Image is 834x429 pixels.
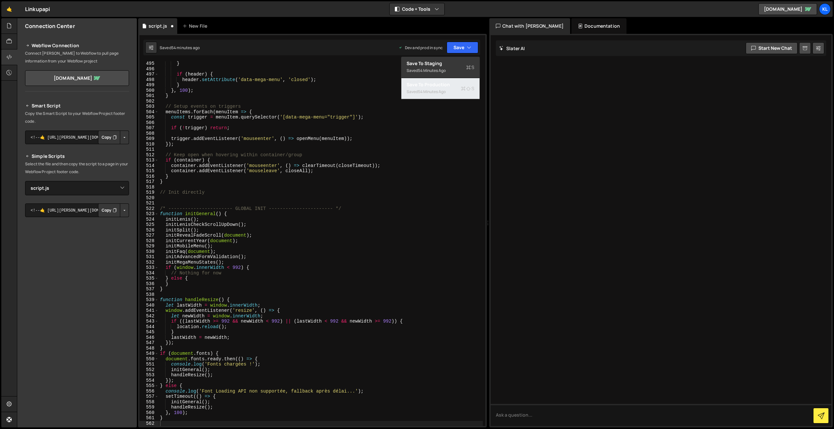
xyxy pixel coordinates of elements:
[418,68,446,73] div: 54 minutes ago
[407,60,474,67] div: Save to Staging
[139,163,159,169] div: 514
[139,185,159,190] div: 518
[139,152,159,158] div: 512
[98,203,129,217] div: Button group with nested dropdown
[149,23,167,29] div: script.js
[139,120,159,126] div: 506
[401,78,480,99] button: Save to ProductionS Saved54 minutes ago
[139,174,159,179] div: 516
[98,131,120,144] button: Copy
[139,367,159,373] div: 552
[25,70,129,86] a: [DOMAIN_NAME]
[139,303,159,308] div: 540
[407,67,474,75] div: Saved
[819,3,831,15] a: Kl
[139,389,159,394] div: 556
[139,136,159,142] div: 509
[139,265,159,270] div: 533
[139,72,159,77] div: 497
[139,222,159,228] div: 525
[139,77,159,83] div: 498
[139,211,159,217] div: 523
[139,362,159,367] div: 551
[25,42,129,49] h2: Webflow Connection
[139,394,159,399] div: 557
[139,335,159,340] div: 546
[746,42,798,54] button: Start new chat
[25,131,129,144] textarea: <!--🤙 [URL][PERSON_NAME][DOMAIN_NAME]> <script>document.addEventListener("DOMContentLoaded", func...
[139,115,159,120] div: 505
[139,66,159,72] div: 496
[139,131,159,136] div: 508
[139,313,159,319] div: 542
[139,308,159,313] div: 541
[390,3,444,15] button: Code + Tools
[466,64,474,71] span: S
[182,23,210,29] div: New File
[139,147,159,152] div: 511
[139,329,159,335] div: 545
[139,297,159,303] div: 539
[139,351,159,356] div: 549
[25,110,129,125] p: Copy the Smart Script to your Webflow Project footer code.
[25,228,130,286] iframe: YouTube video player
[139,217,159,222] div: 524
[25,152,129,160] h2: Simple Scripts
[139,104,159,109] div: 503
[139,243,159,249] div: 529
[139,378,159,383] div: 554
[139,340,159,346] div: 547
[25,22,75,30] h2: Connection Center
[139,158,159,163] div: 513
[139,399,159,405] div: 558
[139,372,159,378] div: 553
[571,18,626,34] div: Documentation
[139,201,159,206] div: 521
[139,142,159,147] div: 510
[139,254,159,260] div: 531
[461,85,474,92] span: S
[25,203,129,217] textarea: <!--🤙 [URL][PERSON_NAME][DOMAIN_NAME]> <script>document.addEventListener("DOMContentLoaded", func...
[98,203,120,217] button: Copy
[25,160,129,176] p: Select the file and then copy the script to a page in your Webflow Project footer code.
[139,286,159,292] div: 537
[139,93,159,99] div: 501
[139,249,159,255] div: 530
[139,168,159,174] div: 515
[139,61,159,66] div: 495
[139,410,159,416] div: 560
[25,49,129,65] p: Connect [PERSON_NAME] to Webflow to pull page information from your Webflow project
[139,99,159,104] div: 502
[139,319,159,324] div: 543
[139,109,159,115] div: 504
[25,291,130,349] iframe: YouTube video player
[139,421,159,426] div: 562
[407,88,474,96] div: Saved
[407,81,474,88] div: Save to Production
[139,346,159,351] div: 548
[25,5,50,13] div: Linkupapi
[758,3,817,15] a: [DOMAIN_NAME]
[139,238,159,244] div: 528
[139,179,159,185] div: 517
[447,42,478,53] button: Save
[139,415,159,421] div: 561
[139,233,159,238] div: 527
[139,82,159,88] div: 499
[398,45,443,50] div: Dev and prod in sync
[139,292,159,298] div: 538
[139,405,159,410] div: 559
[139,260,159,265] div: 532
[139,383,159,389] div: 555
[139,228,159,233] div: 526
[139,356,159,362] div: 550
[98,131,129,144] div: Button group with nested dropdown
[139,324,159,330] div: 544
[139,195,159,201] div: 520
[139,270,159,276] div: 534
[489,18,570,34] div: Chat with [PERSON_NAME]
[499,45,525,51] h2: Slater AI
[1,1,17,17] a: 🤙
[160,45,200,50] div: Saved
